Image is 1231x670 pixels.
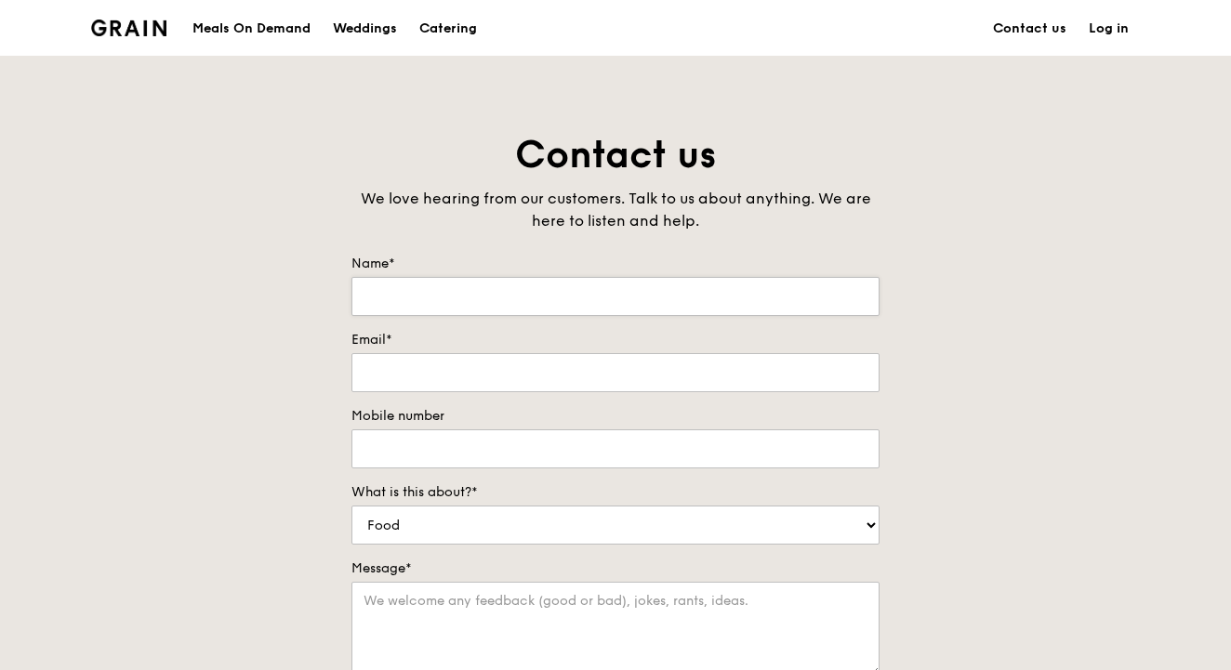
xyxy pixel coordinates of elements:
label: Email* [351,331,880,349]
img: Grain [91,20,166,36]
h1: Contact us [351,130,880,180]
a: Weddings [322,1,408,57]
div: Catering [419,1,477,57]
div: Meals On Demand [192,1,311,57]
div: Weddings [333,1,397,57]
a: Catering [408,1,488,57]
label: Mobile number [351,407,880,426]
label: What is this about?* [351,483,880,502]
a: Contact us [982,1,1078,57]
div: We love hearing from our customers. Talk to us about anything. We are here to listen and help. [351,188,880,232]
label: Name* [351,255,880,273]
a: Log in [1078,1,1140,57]
label: Message* [351,559,880,578]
